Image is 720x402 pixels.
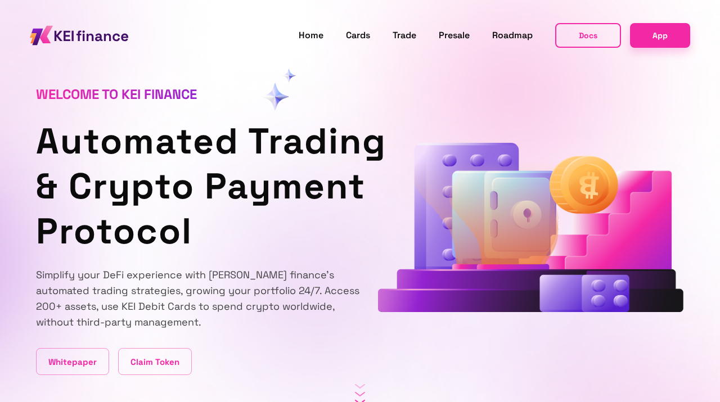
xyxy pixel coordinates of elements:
a: Claim Token [118,348,192,375]
p: Simplify your DeFi experience with [PERSON_NAME] finance's automated trading strategies, growing ... [36,267,360,330]
a: Roadmap [492,28,533,43]
h1: Automated Trading & Crypto Payment Protocol [36,119,360,254]
span: Welcome to KEI finance [36,85,197,103]
div: animation [378,143,684,317]
a: Cards [346,28,370,43]
a: Whitepaper [36,348,109,375]
a: Home [299,28,323,43]
a: Presale [439,28,470,43]
button: Docs [555,23,621,48]
img: KEI finance [30,22,128,48]
a: App [630,23,690,47]
a: Trade [393,28,416,43]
